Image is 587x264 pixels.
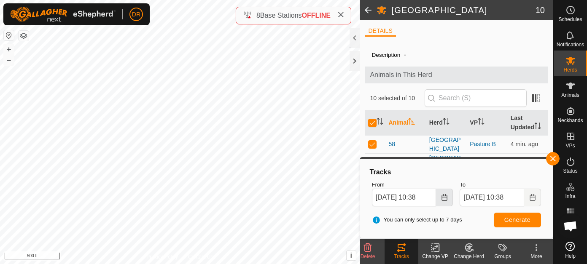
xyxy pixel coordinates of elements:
span: Sep 2, 2025, 10:33 AM [511,141,538,147]
span: Status [563,168,577,173]
input: Search (S) [425,89,527,107]
span: Notifications [557,42,584,47]
a: Open chat [558,213,583,239]
label: From [372,181,453,189]
span: Animals [561,93,579,98]
button: Reset Map [4,30,14,40]
th: VP [466,110,507,136]
div: Tracks [385,253,418,260]
div: Change Herd [452,253,486,260]
img: Gallagher Logo [10,7,116,22]
span: Neckbands [557,118,583,123]
th: Animal [385,110,425,136]
span: 10 [536,4,545,16]
span: 8 [256,12,260,19]
button: Choose Date [524,189,541,206]
p-sorticon: Activate to sort [377,119,383,126]
span: 58 [388,140,395,149]
p-sorticon: Activate to sort [478,119,485,126]
span: Base Stations [260,12,302,19]
th: Last Updated [507,110,548,136]
span: OFFLINE [302,12,331,19]
h2: [GEOGRAPHIC_DATA] [392,5,536,15]
span: Generate [504,216,530,223]
span: 10 selected of 10 [370,94,424,103]
span: Animals in This Herd [370,70,543,80]
p-sorticon: Activate to sort [408,119,415,126]
button: – [4,55,14,65]
div: More [520,253,553,260]
span: - [400,48,409,61]
span: VPs [565,143,575,148]
a: Privacy Policy [146,253,178,261]
button: + [4,44,14,54]
a: Contact Us [188,253,213,261]
li: DETAILS [365,27,396,37]
div: Groups [486,253,520,260]
span: Delete [361,253,375,259]
div: [GEOGRAPHIC_DATA] [429,154,463,171]
div: Tracks [369,167,544,177]
button: Choose Date [436,189,453,206]
label: To [460,181,541,189]
span: Schedules [558,17,582,22]
span: You can only select up to 7 days [372,216,462,224]
button: Generate [494,213,541,227]
div: [GEOGRAPHIC_DATA] [429,136,463,153]
p-sorticon: Activate to sort [534,124,541,131]
span: Help [565,253,576,259]
a: Pasture B [470,141,495,147]
div: Change VP [418,253,452,260]
th: Herd [426,110,466,136]
label: Description [372,52,400,58]
span: DR [132,10,140,19]
span: Herds [563,67,577,72]
a: Help [554,238,587,262]
span: Infra [565,194,575,199]
button: i [347,251,356,260]
span: i [350,252,352,259]
p-sorticon: Activate to sort [443,119,450,126]
button: Map Layers [19,31,29,41]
